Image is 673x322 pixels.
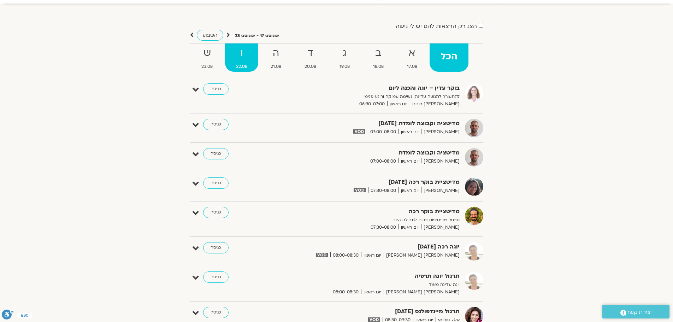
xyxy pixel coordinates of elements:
span: יום ראשון [399,224,421,231]
span: 07:00-08:00 [368,158,399,165]
p: יוגה עדינה מאוד [287,281,460,288]
span: [PERSON_NAME] רוחם [410,100,460,108]
a: ו22.08 [225,43,258,72]
span: 23.08 [191,63,224,70]
span: [PERSON_NAME] [421,128,460,136]
a: כניסה [203,207,229,218]
span: 08:00-08:30 [330,288,361,296]
a: א17.08 [396,43,428,72]
span: יום ראשון [361,288,384,296]
span: יום ראשון [399,158,421,165]
a: כניסה [203,148,229,159]
strong: ש [191,45,224,61]
strong: הכל [430,49,468,65]
span: [PERSON_NAME] [PERSON_NAME] [384,252,460,259]
span: 08:00-08:30 [330,252,361,259]
img: vodicon [353,129,365,134]
span: יצירת קשר [626,308,652,317]
a: ש23.08 [191,43,224,72]
a: כניסה [203,83,229,95]
strong: ה [260,45,292,61]
span: [PERSON_NAME] [PERSON_NAME] [384,288,460,296]
span: 06:30-07:00 [357,100,387,108]
p: תרגול מדיטציות רכות לתחילת היום [287,216,460,224]
span: 18.08 [362,63,395,70]
span: [PERSON_NAME] [421,187,460,194]
strong: מדיטציית בוקר רכה [DATE] [287,177,460,187]
strong: תרגול מיינדפולנס [DATE] [287,307,460,316]
a: הכל [430,43,468,72]
a: כניסה [203,307,229,318]
strong: ב [362,45,395,61]
a: ה21.08 [260,43,292,72]
span: 07:30-08:00 [368,224,399,231]
a: ב18.08 [362,43,395,72]
span: השבוע [202,32,218,39]
a: כניסה [203,177,229,189]
strong: בוקר עדין – יוגה והכנה ליום [287,83,460,93]
span: יום ראשון [387,100,410,108]
img: vodicon [354,188,365,192]
img: vodicon [368,317,380,322]
strong: ד [294,45,327,61]
strong: ג [329,45,361,61]
a: כניסה [203,242,229,253]
strong: תרגול יוגה תרפיה [287,271,460,281]
span: 07:00-08:00 [368,128,399,136]
span: 19.08 [329,63,361,70]
span: יום ראשון [361,252,384,259]
span: יום ראשון [399,128,421,136]
span: 20.08 [294,63,327,70]
span: יום ראשון [399,187,421,194]
span: 17.08 [396,63,428,70]
a: כניסה [203,271,229,283]
label: הצג רק הרצאות להם יש לי גישה [396,23,477,29]
span: 22.08 [225,63,258,70]
strong: א [396,45,428,61]
a: ד20.08 [294,43,327,72]
strong: ו [225,45,258,61]
strong: יוגה רכה [DATE] [287,242,460,252]
span: 21.08 [260,63,292,70]
a: השבוע [197,30,223,41]
strong: מדיטציה וקבוצה לומדת [287,148,460,158]
span: 07:30-08:00 [368,187,399,194]
p: אוגוסט 17 - אוגוסט 23 [235,32,279,40]
a: כניסה [203,119,229,130]
img: vodicon [316,253,327,257]
strong: מדיטציה וקבוצה לומדת [DATE] [287,119,460,128]
a: ג19.08 [329,43,361,72]
span: [PERSON_NAME] [421,224,460,231]
strong: מדיטציית בוקר רכה [287,207,460,216]
p: להתעורר לתנועה עדינה, נשימה עמוקה ורוגע פנימי [287,93,460,100]
a: יצירת קשר [602,305,669,318]
span: [PERSON_NAME] [421,158,460,165]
